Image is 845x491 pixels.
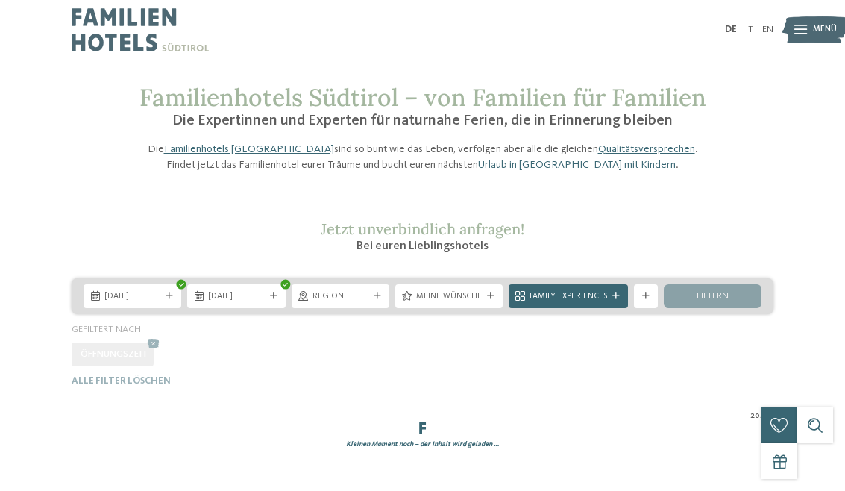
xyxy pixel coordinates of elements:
span: Bei euren Lieblingshotels [356,240,489,252]
span: 20 [750,410,760,422]
span: [DATE] [208,291,264,303]
a: Familienhotels [GEOGRAPHIC_DATA] [164,144,334,154]
a: Urlaub in [GEOGRAPHIC_DATA] mit Kindern [478,160,676,170]
a: EN [762,25,773,34]
span: Family Experiences [530,291,607,303]
span: Die Expertinnen und Experten für naturnahe Ferien, die in Erinnerung bleiben [172,113,673,128]
p: Die sind so bunt wie das Leben, verfolgen aber alle die gleichen . Findet jetzt das Familienhotel... [139,142,706,172]
span: Familienhotels Südtirol – von Familien für Familien [139,82,706,113]
a: IT [746,25,753,34]
span: Region [312,291,368,303]
span: [DATE] [104,291,160,303]
span: Jetzt unverbindlich anfragen! [321,219,524,238]
span: Menü [813,24,837,36]
div: Kleinen Moment noch – der Inhalt wird geladen … [66,440,779,449]
span: Meine Wünsche [416,291,482,303]
a: DE [725,25,737,34]
a: Qualitätsversprechen [598,144,695,154]
span: / [760,410,764,422]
